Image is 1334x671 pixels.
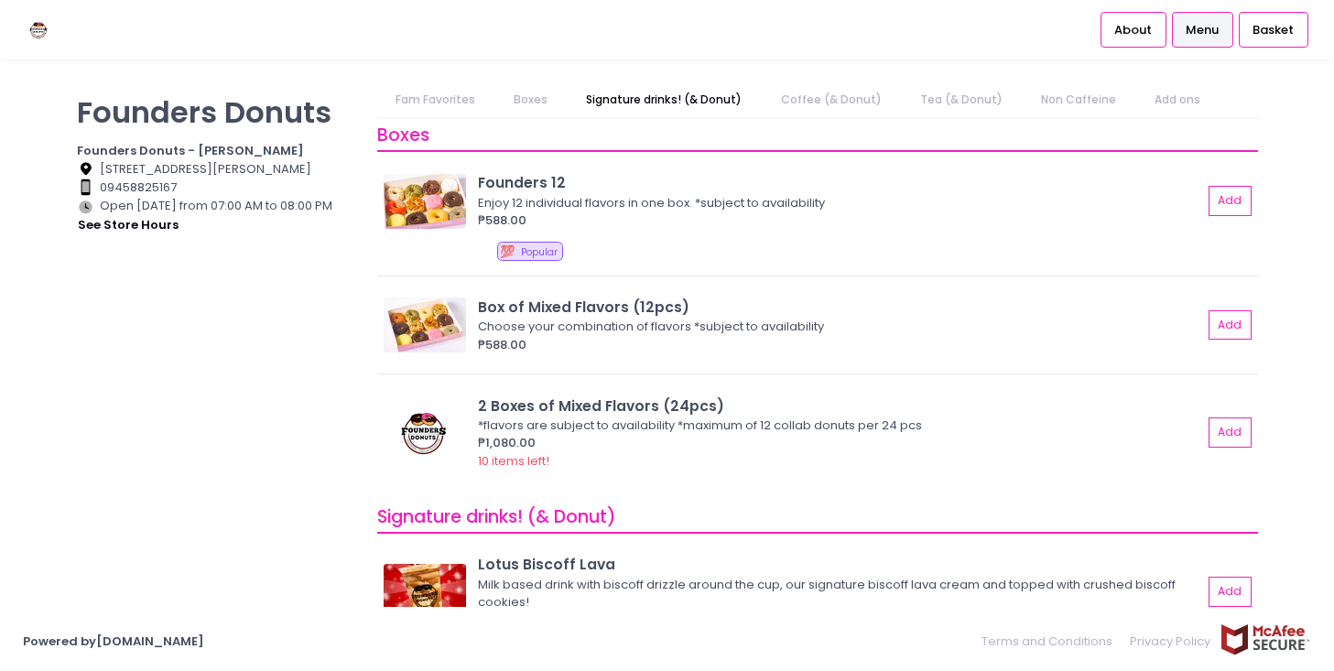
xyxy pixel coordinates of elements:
[902,82,1020,117] a: Tea (& Donut)
[496,82,566,117] a: Boxes
[478,417,1197,435] div: *flavors are subject to availability *maximum of 12 collab donuts per 24 pcs
[478,395,1202,417] div: 2 Boxes of Mixed Flavors (24pcs)
[1209,186,1253,216] button: Add
[478,297,1202,318] div: Box of Mixed Flavors (12pcs)
[478,434,1202,452] div: ₱1,080.00
[1220,623,1311,655] img: mcafee-secure
[384,298,466,352] img: Box of Mixed Flavors (12pcs)
[478,576,1197,611] div: Milk based drink with biscoff drizzle around the cup, our signature biscoff lava cream and topped...
[1209,577,1253,607] button: Add
[377,123,429,147] span: Boxes
[77,215,179,235] button: see store hours
[1024,82,1134,117] a: Non Caffeine
[478,336,1202,354] div: ₱588.00
[478,452,549,470] span: 10 items left!
[77,160,355,179] div: [STREET_ADDRESS][PERSON_NAME]
[384,405,466,460] img: 2 Boxes of Mixed Flavors (24pcs)
[478,172,1202,193] div: Founders 12
[478,194,1197,212] div: Enjoy 12 individual flavors in one box. *subject to availability
[982,623,1122,659] a: Terms and Conditions
[478,554,1202,575] div: Lotus Biscoff Lava
[77,197,355,235] div: Open [DATE] from 07:00 AM to 08:00 PM
[384,174,466,229] img: Founders 12
[478,318,1197,336] div: Choose your combination of flavors *subject to availability
[1137,82,1219,117] a: Add ons
[77,94,355,130] p: Founders Donuts
[1186,21,1219,39] span: Menu
[1172,12,1233,47] a: Menu
[1122,623,1220,659] a: Privacy Policy
[23,633,204,650] a: Powered by[DOMAIN_NAME]
[1253,21,1294,39] span: Basket
[478,211,1202,230] div: ₱588.00
[500,243,515,260] span: 💯
[569,82,760,117] a: Signature drinks! (& Donut)
[377,82,493,117] a: Fam Favorites
[77,179,355,197] div: 09458825167
[763,82,899,117] a: Coffee (& Donut)
[77,142,304,159] b: Founders Donuts - [PERSON_NAME]
[384,564,466,619] img: Lotus Biscoff Lava
[1209,417,1253,448] button: Add
[1101,12,1166,47] a: About
[1209,310,1253,341] button: Add
[23,14,55,46] img: logo
[1114,21,1152,39] span: About
[521,245,558,259] span: Popular
[377,504,616,529] span: Signature drinks! (& Donut)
